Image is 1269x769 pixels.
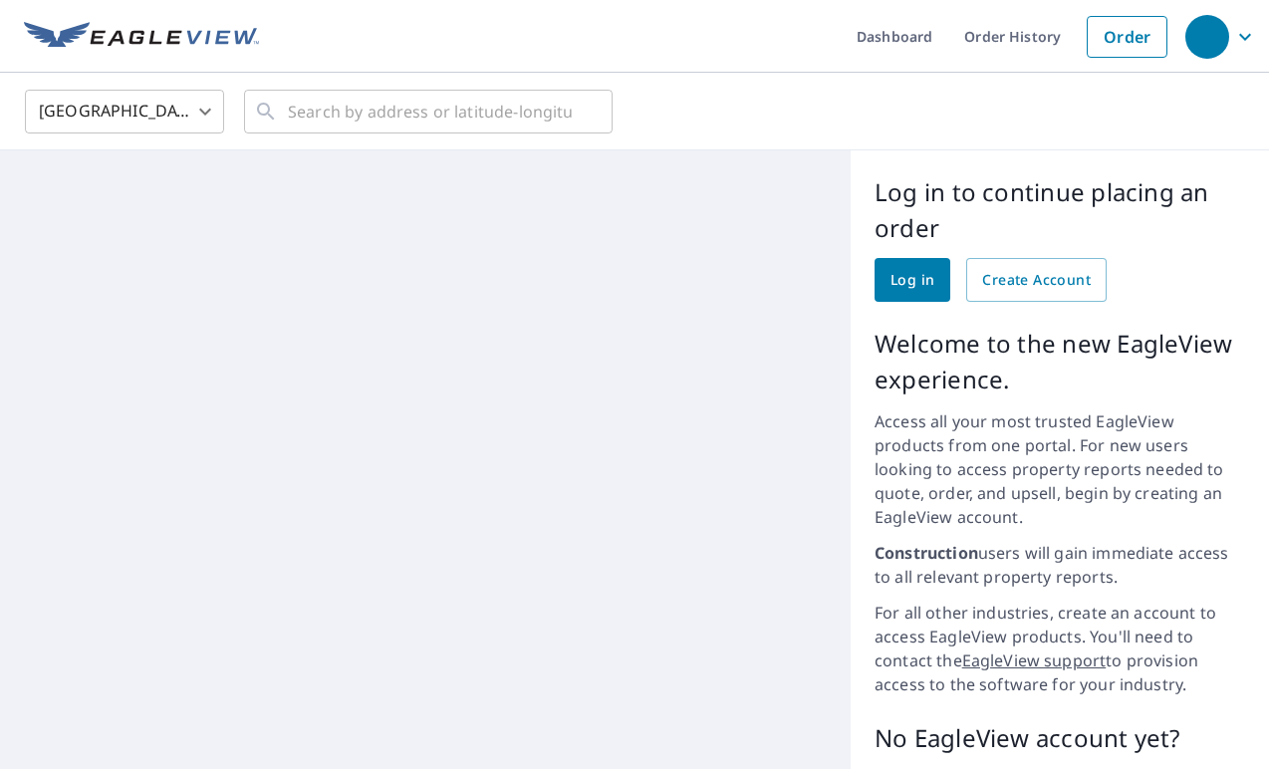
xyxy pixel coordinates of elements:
div: [GEOGRAPHIC_DATA] [25,84,224,139]
p: No EagleView account yet? [875,720,1245,756]
p: Log in to continue placing an order [875,174,1245,246]
p: Access all your most trusted EagleView products from one portal. For new users looking to access ... [875,409,1245,529]
a: Log in [875,258,950,302]
a: Create Account [966,258,1107,302]
span: Create Account [982,268,1091,293]
a: EagleView support [962,649,1107,671]
p: Welcome to the new EagleView experience. [875,326,1245,397]
img: EV Logo [24,22,259,52]
strong: Construction [875,542,978,564]
p: For all other industries, create an account to access EagleView products. You'll need to contact ... [875,601,1245,696]
p: users will gain immediate access to all relevant property reports. [875,541,1245,589]
a: Order [1087,16,1167,58]
span: Log in [890,268,934,293]
input: Search by address or latitude-longitude [288,84,572,139]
